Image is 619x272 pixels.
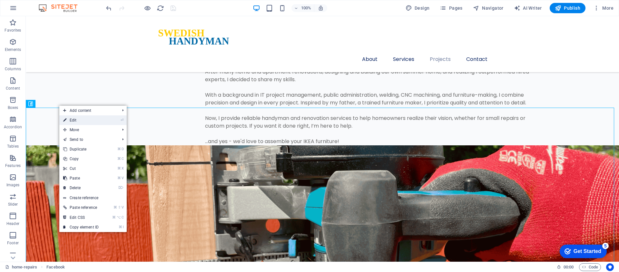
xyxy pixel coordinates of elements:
a: ⌘CCopy [59,154,103,164]
button: More [591,3,616,13]
p: Tables [7,144,19,149]
span: AI Writer [514,5,542,11]
p: Boxes [8,105,18,110]
span: More [593,5,614,11]
img: Editor Logo [37,4,85,12]
i: ⌥ [117,215,121,219]
a: ⌘ICopy element ID [59,222,103,232]
i: Undo: Change timeline (Ctrl+Z) [105,5,113,12]
span: Add content [59,106,117,115]
i: ⌘ [117,176,121,180]
i: ⌘ [117,147,121,151]
span: 00 00 [564,263,574,271]
a: ⌘⇧VPaste reference [59,203,103,212]
button: undo [105,4,113,12]
p: Elements [5,47,21,52]
button: 100% [291,4,314,12]
div: Get Started [19,7,47,13]
span: Pages [440,5,462,11]
p: Images [6,182,20,188]
i: On resize automatically adjust zoom level to fit chosen device. [318,5,324,11]
i: ⌘ [117,166,121,170]
button: Design [403,3,432,13]
button: reload [156,4,164,12]
i: Reload page [157,5,164,12]
p: Header [6,221,19,226]
a: ⌘XCut [59,164,103,173]
button: Usercentrics [606,263,614,271]
a: Create reference [59,193,127,203]
button: Navigator [470,3,506,13]
div: Get Started 5 items remaining, 0% complete [5,3,52,17]
p: Favorites [5,28,21,33]
a: Click to cancel selection. Double-click to open Pages [5,263,37,271]
p: Slider [8,202,18,207]
button: Publish [550,3,585,13]
span: Publish [555,5,580,11]
i: V [122,205,123,209]
p: Accordion [4,124,22,130]
span: Code [582,263,598,271]
a: ⌘DDuplicate [59,144,103,154]
span: : [568,265,569,269]
p: Content [6,86,20,91]
button: Code [579,263,601,271]
a: ⌘VPaste [59,173,103,183]
i: I [123,225,123,229]
i: V [122,176,123,180]
i: ⌘ [119,225,122,229]
i: C [122,157,123,161]
span: Design [406,5,430,11]
span: Navigator [473,5,504,11]
button: AI Writer [511,3,545,13]
i: X [122,166,123,170]
h6: Session time [557,263,574,271]
i: ⌦ [118,186,123,190]
i: ⌘ [117,157,121,161]
i: ⌘ [112,215,116,219]
a: ⏎Edit [59,115,103,125]
a: ⌘⌥CEdit CSS [59,213,103,222]
span: Click to select. Double-click to edit [46,263,65,271]
i: ⇧ [118,205,121,209]
p: Features [5,163,21,168]
span: Move [59,125,117,135]
button: Pages [437,3,465,13]
div: Design (Ctrl+Alt+Y) [403,3,432,13]
a: Send to [59,135,117,144]
p: Footer [7,240,19,246]
i: ⌘ [113,205,117,209]
i: C [122,215,123,219]
i: ⏎ [121,118,123,122]
nav: breadcrumb [46,263,65,271]
i: D [122,147,123,151]
div: 5 [48,1,54,8]
h6: 100% [301,4,311,12]
p: Columns [5,66,21,72]
a: ⌦Delete [59,183,103,193]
